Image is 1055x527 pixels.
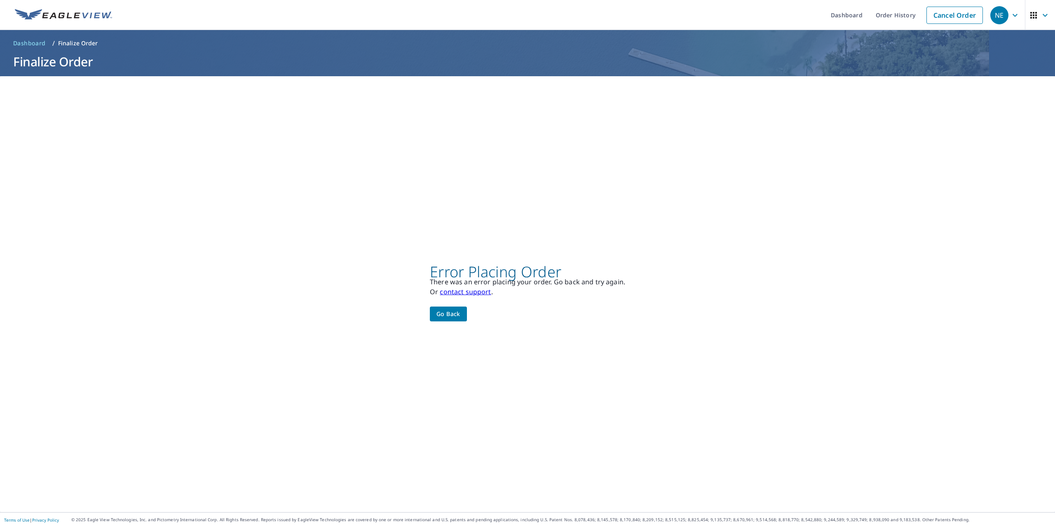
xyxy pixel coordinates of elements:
[4,518,59,522] p: |
[926,7,983,24] a: Cancel Order
[10,37,1045,50] nav: breadcrumb
[71,517,1051,523] p: © 2025 Eagle View Technologies, Inc. and Pictometry International Corp. All Rights Reserved. Repo...
[430,277,625,287] p: There was an error placing your order. Go back and try again.
[430,267,625,277] p: Error Placing Order
[430,287,625,297] p: Or .
[52,38,55,48] li: /
[430,307,467,322] button: Go back
[440,287,491,296] a: contact support
[58,39,98,47] p: Finalize Order
[32,517,59,523] a: Privacy Policy
[436,309,460,319] span: Go back
[13,39,46,47] span: Dashboard
[15,9,112,21] img: EV Logo
[4,517,30,523] a: Terms of Use
[10,37,49,50] a: Dashboard
[10,53,1045,70] h1: Finalize Order
[990,6,1008,24] div: NE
